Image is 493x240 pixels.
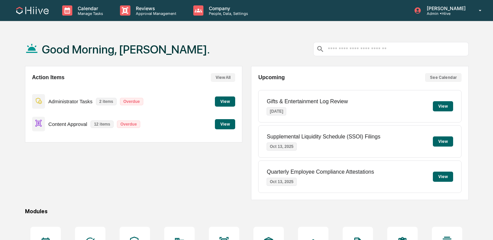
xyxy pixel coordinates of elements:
[421,5,469,11] p: [PERSON_NAME]
[42,43,210,56] h1: Good Morning, [PERSON_NAME].
[48,99,93,104] p: Administrator Tasks
[425,73,462,82] button: See Calendar
[16,7,49,14] img: logo
[96,98,117,105] p: 2 items
[267,134,380,140] p: Supplemental Liquidity Schedule (SSOI) Filings
[48,121,87,127] p: Content Approval
[130,5,180,11] p: Reviews
[215,98,235,104] a: View
[203,11,251,16] p: People, Data, Settings
[215,119,235,129] button: View
[72,11,106,16] p: Manage Tasks
[267,178,296,186] p: Oct 13, 2025
[258,74,285,81] h2: Upcoming
[267,99,348,105] p: Gifts & Entertainment Log Review
[267,143,296,151] p: Oct 13, 2025
[120,98,143,105] p: Overdue
[32,74,65,81] h2: Action Items
[433,136,453,147] button: View
[421,11,469,16] p: Admin • Hiive
[130,11,180,16] p: Approval Management
[203,5,251,11] p: Company
[267,169,374,175] p: Quarterly Employee Compliance Attestations
[267,107,286,115] p: [DATE]
[72,5,106,11] p: Calendar
[117,121,140,128] p: Overdue
[433,101,453,111] button: View
[25,208,469,215] div: Modules
[211,73,235,82] button: View All
[215,96,235,107] button: View
[215,121,235,127] a: View
[91,121,114,128] p: 12 items
[433,172,453,182] button: View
